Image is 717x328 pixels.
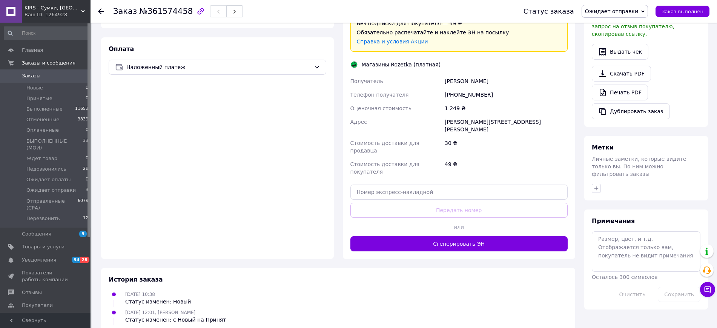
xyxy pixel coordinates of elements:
[86,187,88,194] span: 3
[22,257,56,263] span: Уведомления
[26,176,71,183] span: Ожидает оплаты
[86,85,88,91] span: 0
[83,215,88,222] span: 12
[83,166,88,172] span: 28
[350,161,419,175] span: Стоимость доставки для покупателя
[25,11,91,18] div: Ваш ID: 1264928
[109,276,163,283] span: История заказа
[98,8,104,15] div: Вернуться назад
[26,127,59,134] span: Оплаченные
[448,223,470,231] span: или
[360,61,443,68] div: Магазины Rozetka (платная)
[357,38,428,45] a: Справка и условия Акции
[80,257,89,263] span: 28
[22,60,75,66] span: Заказы и сообщения
[126,63,311,71] span: Наложенный платеж
[26,166,66,172] span: Недозвонились
[125,310,195,315] span: [DATE] 12:01, [PERSON_NAME]
[443,88,569,102] div: [PHONE_NUMBER]
[592,85,648,100] a: Печать PDF
[25,5,81,11] span: KIRS - Сумки, рюкзаки, портфели, клатчи, наручные часы оптом и в розницу
[350,236,568,251] button: Сгенерировать ЭН
[592,44,648,60] button: Выдать чек
[26,187,76,194] span: Ожидает отправки
[22,243,64,250] span: Товары и услуги
[22,231,51,237] span: Сообщения
[22,289,42,296] span: Отзывы
[592,144,614,151] span: Метки
[86,176,88,183] span: 0
[79,231,87,237] span: 9
[22,302,53,309] span: Покупатели
[78,116,88,123] span: 3839
[125,292,155,297] span: [DATE] 10:38
[357,29,562,36] div: Обязательно распечатайте и наклейте ЭН на посылку
[86,127,88,134] span: 0
[113,7,137,16] span: Заказ
[83,138,88,151] span: 33
[26,95,52,102] span: Принятые
[86,155,88,162] span: 0
[26,116,59,123] span: Отмененные
[26,215,60,222] span: Перезвонить
[26,198,78,211] span: Отправленные (СРА)
[26,138,83,151] span: ВЫПОЛНЕННЫЕ (МОИ)
[443,115,569,136] div: [PERSON_NAME][STREET_ADDRESS][PERSON_NAME]
[22,72,40,79] span: Заказы
[357,20,562,27] div: Без подписки для покупателя — 49 ₴
[86,95,88,102] span: 0
[75,106,88,112] span: 11653
[350,105,412,111] span: Оценочная стоимость
[350,119,367,125] span: Адрес
[592,274,657,280] span: Осталось 300 символов
[443,136,569,157] div: 30 ₴
[592,217,635,225] span: Примечания
[350,140,419,154] span: Стоимость доставки для продавца
[592,66,651,82] a: Скачать PDF
[350,92,409,98] span: Телефон получателя
[26,106,63,112] span: Выполненные
[139,7,193,16] span: №361574458
[109,45,134,52] span: Оплата
[443,102,569,115] div: 1 249 ₴
[22,47,43,54] span: Главная
[350,78,383,84] span: Получатель
[443,157,569,179] div: 49 ₴
[125,298,191,305] div: Статус изменен: Новый
[656,6,709,17] button: Заказ выполнен
[22,269,70,283] span: Показатели работы компании
[4,26,89,40] input: Поиск
[26,155,57,162] span: Ждет товар
[72,257,80,263] span: 34
[125,316,226,323] div: Статус изменен: с Новый на Принят
[592,156,686,177] span: Личные заметки, которые видите только вы. По ним можно фильтровать заказы
[662,9,703,14] span: Заказ выполнен
[443,74,569,88] div: [PERSON_NAME]
[700,282,715,297] button: Чат с покупателем
[592,103,670,119] button: Дублировать заказ
[350,185,568,200] input: Номер экспресс-накладной
[524,8,574,15] div: Статус заказа
[585,8,638,14] span: Ожидает отправки
[592,16,695,37] span: У вас есть 30 дней, чтобы отправить запрос на отзыв покупателю, скопировав ссылку.
[78,198,88,211] span: 6079
[26,85,43,91] span: Новые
